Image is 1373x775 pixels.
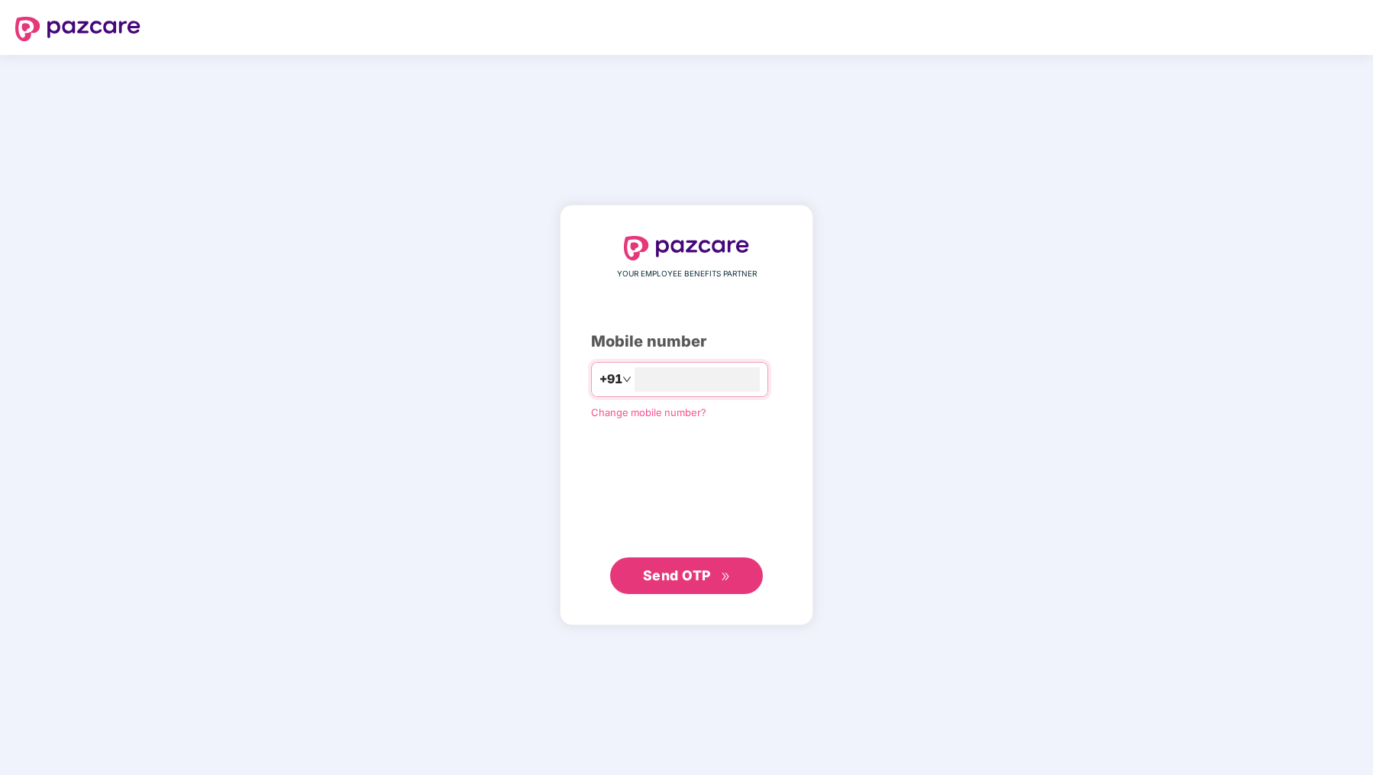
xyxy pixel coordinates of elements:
span: +91 [599,370,622,389]
span: Send OTP [643,567,711,583]
span: YOUR EMPLOYEE BENEFITS PARTNER [617,268,757,280]
img: logo [15,17,141,41]
a: Change mobile number? [591,406,706,418]
span: double-right [721,572,731,582]
button: Send OTPdouble-right [610,557,763,594]
img: logo [624,236,749,260]
div: Mobile number [591,330,782,354]
span: down [622,375,632,384]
